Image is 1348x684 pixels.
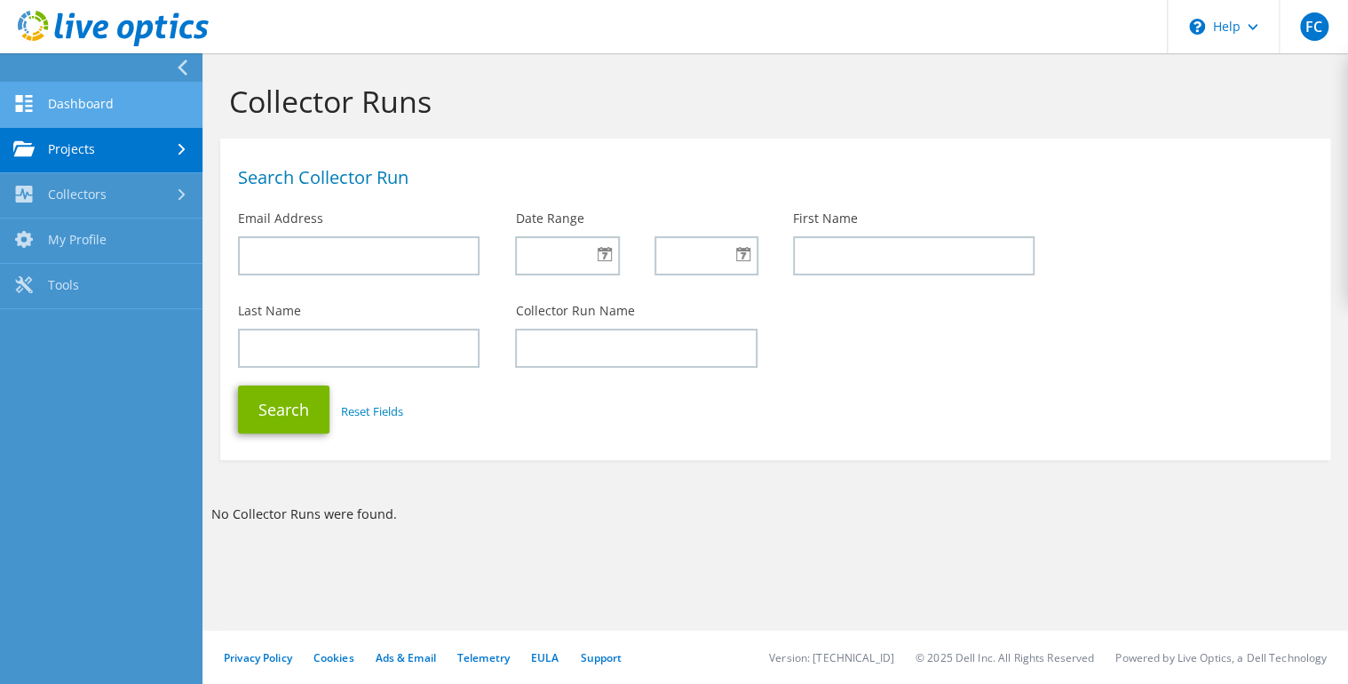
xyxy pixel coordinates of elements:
[229,83,1312,120] h1: Collector Runs
[1189,19,1205,35] svg: \n
[341,403,403,419] a: Reset Fields
[531,650,559,665] a: EULA
[1300,12,1328,41] span: FC
[457,650,510,665] a: Telemetry
[224,650,292,665] a: Privacy Policy
[515,210,583,227] label: Date Range
[1115,650,1327,665] li: Powered by Live Optics, a Dell Technology
[515,302,634,320] label: Collector Run Name
[238,169,1304,187] h1: Search Collector Run
[238,302,301,320] label: Last Name
[313,650,354,665] a: Cookies
[376,650,436,665] a: Ads & Email
[769,650,894,665] li: Version: [TECHNICAL_ID]
[238,210,323,227] label: Email Address
[793,210,858,227] label: First Name
[580,650,622,665] a: Support
[211,505,1339,524] p: No Collector Runs were found.
[916,650,1094,665] li: © 2025 Dell Inc. All Rights Reserved
[238,386,329,433] button: Search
